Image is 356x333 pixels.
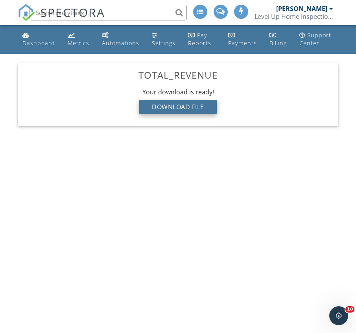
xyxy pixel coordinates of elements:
[269,39,287,47] div: Billing
[255,13,333,20] div: Level Up Home Inspections
[266,28,290,51] a: Billing
[329,306,348,325] iframe: Intercom live chat
[24,70,332,80] h3: Total_Revenue
[68,39,89,47] div: Metrics
[24,88,332,96] div: Your download is ready!
[30,5,187,20] input: Search everything...
[188,31,211,47] div: Pay Reports
[185,28,219,51] a: Pay Reports
[228,39,257,47] div: Payments
[139,100,217,114] div: Download File
[152,39,175,47] div: Settings
[19,28,58,51] a: Dashboard
[18,4,35,21] img: The Best Home Inspection Software - Spectora
[18,11,105,27] a: SPECTORA
[225,28,260,51] a: Payments
[276,5,327,13] div: [PERSON_NAME]
[296,28,336,51] a: Support Center
[65,28,92,51] a: Metrics
[149,28,179,51] a: Settings
[102,39,139,47] div: Automations
[299,31,331,47] div: Support Center
[345,306,354,313] span: 10
[99,28,142,51] a: Automations (Advanced)
[22,39,55,47] div: Dashboard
